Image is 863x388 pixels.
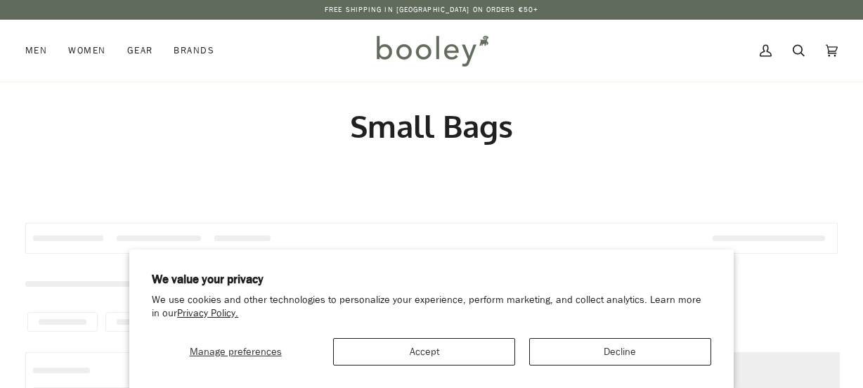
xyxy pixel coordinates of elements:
[333,338,515,366] button: Accept
[117,20,164,82] a: Gear
[58,20,116,82] a: Women
[25,107,838,145] h1: Small Bags
[370,30,493,71] img: Booley
[152,272,711,287] h2: We value your privacy
[25,44,47,58] span: Men
[25,20,58,82] a: Men
[325,4,538,15] p: Free Shipping in [GEOGRAPHIC_DATA] on Orders €50+
[127,44,153,58] span: Gear
[177,306,238,320] a: Privacy Policy.
[190,345,282,358] span: Manage preferences
[174,44,214,58] span: Brands
[163,20,225,82] a: Brands
[152,294,711,321] p: We use cookies and other technologies to personalize your experience, perform marketing, and coll...
[152,338,319,366] button: Manage preferences
[68,44,105,58] span: Women
[529,338,711,366] button: Decline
